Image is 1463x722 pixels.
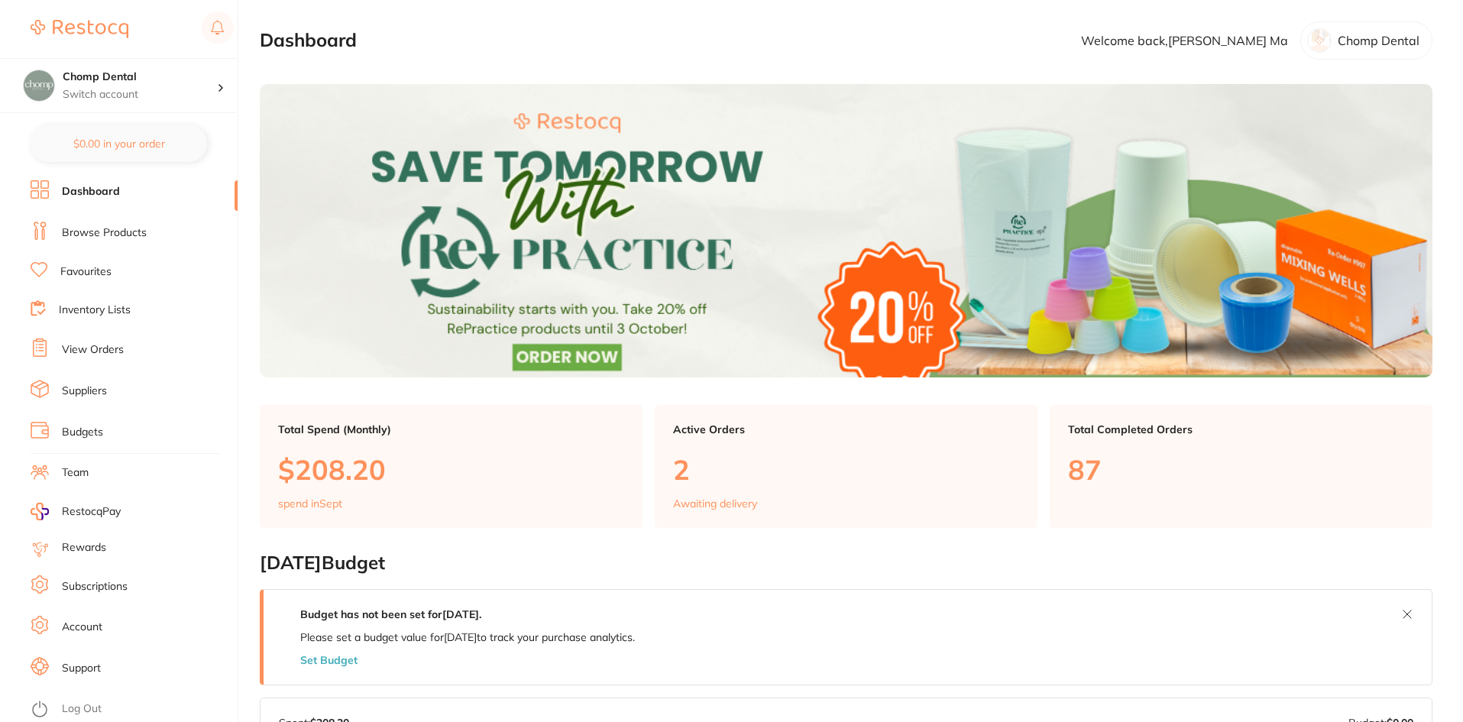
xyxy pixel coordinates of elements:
[62,184,120,199] a: Dashboard
[62,504,121,520] span: RestocqPay
[260,552,1432,574] h2: [DATE] Budget
[62,540,106,555] a: Rewards
[62,579,128,594] a: Subscriptions
[300,654,358,666] button: Set Budget
[278,454,624,485] p: $208.20
[260,30,357,51] h2: Dashboard
[31,11,128,47] a: Restocq Logo
[260,84,1432,377] img: Dashboard
[31,698,233,722] button: Log Out
[673,423,1019,435] p: Active Orders
[31,503,49,520] img: RestocqPay
[62,465,89,481] a: Team
[673,454,1019,485] p: 2
[62,701,102,717] a: Log Out
[300,607,481,621] strong: Budget has not been set for [DATE] .
[1081,34,1288,47] p: Welcome back, [PERSON_NAME] Ma
[62,225,147,241] a: Browse Products
[31,20,128,38] img: Restocq Logo
[31,125,207,162] button: $0.00 in your order
[62,425,103,440] a: Budgets
[673,497,757,510] p: Awaiting delivery
[62,661,101,676] a: Support
[31,503,121,520] a: RestocqPay
[278,423,624,435] p: Total Spend (Monthly)
[300,631,635,643] p: Please set a budget value for [DATE] to track your purchase analytics.
[63,70,217,85] h4: Chomp Dental
[260,405,642,529] a: Total Spend (Monthly)$208.20spend inSept
[62,620,102,635] a: Account
[63,87,217,102] p: Switch account
[1068,423,1414,435] p: Total Completed Orders
[59,303,131,318] a: Inventory Lists
[655,405,1037,529] a: Active Orders2Awaiting delivery
[1050,405,1432,529] a: Total Completed Orders87
[1068,454,1414,485] p: 87
[24,70,54,101] img: Chomp Dental
[60,264,112,280] a: Favourites
[1338,34,1419,47] p: Chomp Dental
[278,497,342,510] p: spend in Sept
[62,384,107,399] a: Suppliers
[62,342,124,358] a: View Orders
